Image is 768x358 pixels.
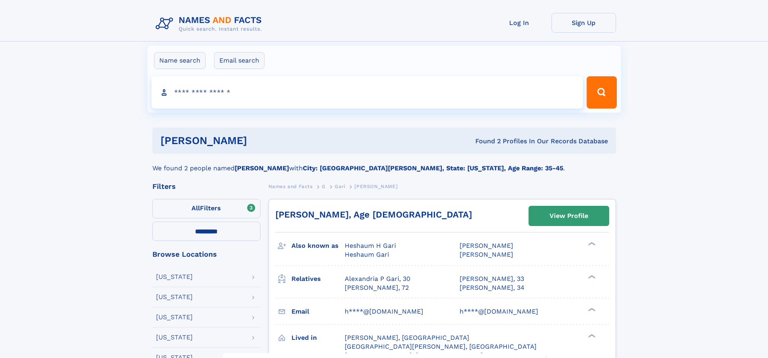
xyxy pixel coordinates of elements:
[345,274,410,283] a: Alexandria P Gari, 30
[154,52,206,69] label: Name search
[152,76,583,109] input: search input
[354,184,398,189] span: [PERSON_NAME]
[156,274,193,280] div: [US_STATE]
[586,307,596,312] div: ❯
[361,137,608,146] div: Found 2 Profiles In Our Records Database
[460,242,513,249] span: [PERSON_NAME]
[529,206,609,226] a: View Profile
[335,184,345,189] span: Gari
[152,199,260,218] label: Filters
[291,305,345,318] h3: Email
[345,343,537,350] span: [GEOGRAPHIC_DATA][PERSON_NAME], [GEOGRAPHIC_DATA]
[235,164,289,172] b: [PERSON_NAME]
[587,76,616,109] button: Search Button
[552,13,616,33] a: Sign Up
[460,274,524,283] a: [PERSON_NAME], 33
[345,242,396,249] span: Heshaum H Gari
[291,331,345,345] h3: Lived in
[322,181,326,191] a: G
[345,334,469,341] span: [PERSON_NAME], [GEOGRAPHIC_DATA]
[152,154,616,173] div: We found 2 people named with .
[335,181,345,191] a: Gari
[586,274,596,279] div: ❯
[460,283,524,292] a: [PERSON_NAME], 34
[291,239,345,253] h3: Also known as
[345,251,389,258] span: Heshaum Gari
[586,241,596,247] div: ❯
[191,204,200,212] span: All
[156,294,193,300] div: [US_STATE]
[549,207,588,225] div: View Profile
[487,13,552,33] a: Log In
[160,136,361,146] h1: [PERSON_NAME]
[586,333,596,338] div: ❯
[322,184,326,189] span: G
[214,52,264,69] label: Email search
[156,314,193,320] div: [US_STATE]
[275,209,472,220] a: [PERSON_NAME], Age [DEMOGRAPHIC_DATA]
[291,272,345,286] h3: Relatives
[303,164,563,172] b: City: [GEOGRAPHIC_DATA][PERSON_NAME], State: [US_STATE], Age Range: 35-45
[345,283,409,292] a: [PERSON_NAME], 72
[156,334,193,341] div: [US_STATE]
[152,251,260,258] div: Browse Locations
[152,183,260,190] div: Filters
[460,251,513,258] span: [PERSON_NAME]
[152,13,268,35] img: Logo Names and Facts
[268,181,313,191] a: Names and Facts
